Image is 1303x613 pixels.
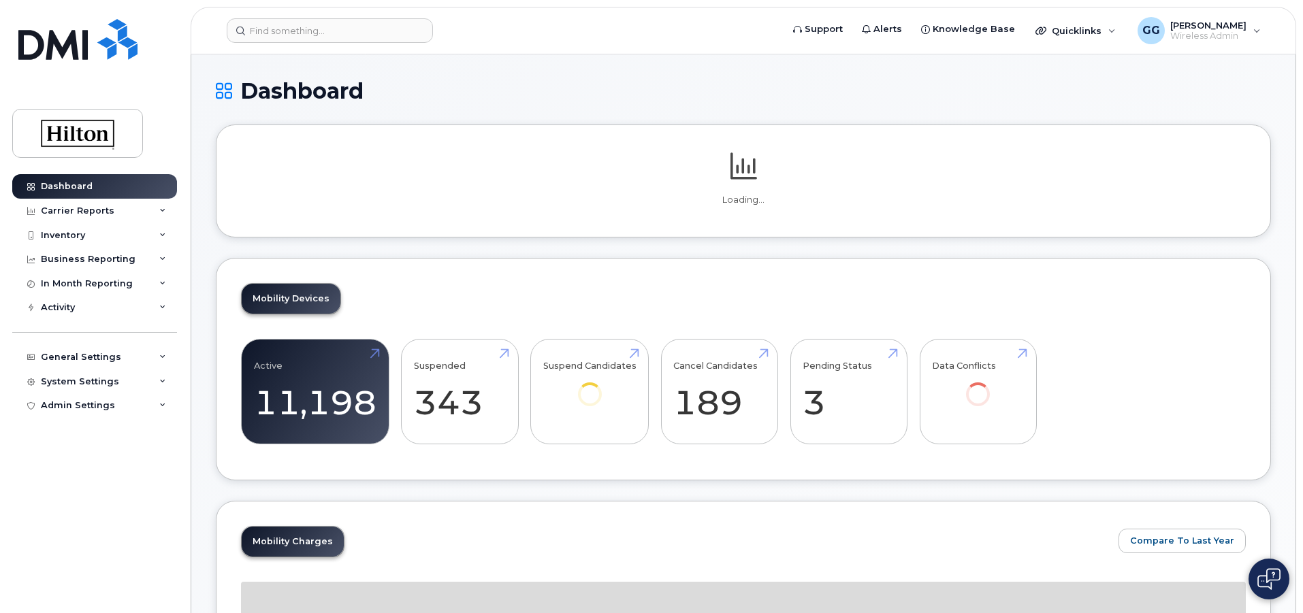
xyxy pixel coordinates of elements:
p: Loading... [241,194,1246,206]
a: Suspend Candidates [543,347,637,425]
a: Cancel Candidates 189 [673,347,765,437]
span: Compare To Last Year [1130,534,1234,547]
button: Compare To Last Year [1119,529,1246,553]
a: Pending Status 3 [803,347,895,437]
img: Open chat [1257,568,1281,590]
a: Mobility Charges [242,527,344,557]
a: Suspended 343 [414,347,506,437]
h1: Dashboard [216,79,1271,103]
a: Mobility Devices [242,284,340,314]
a: Data Conflicts [932,347,1024,425]
a: Active 11,198 [254,347,376,437]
